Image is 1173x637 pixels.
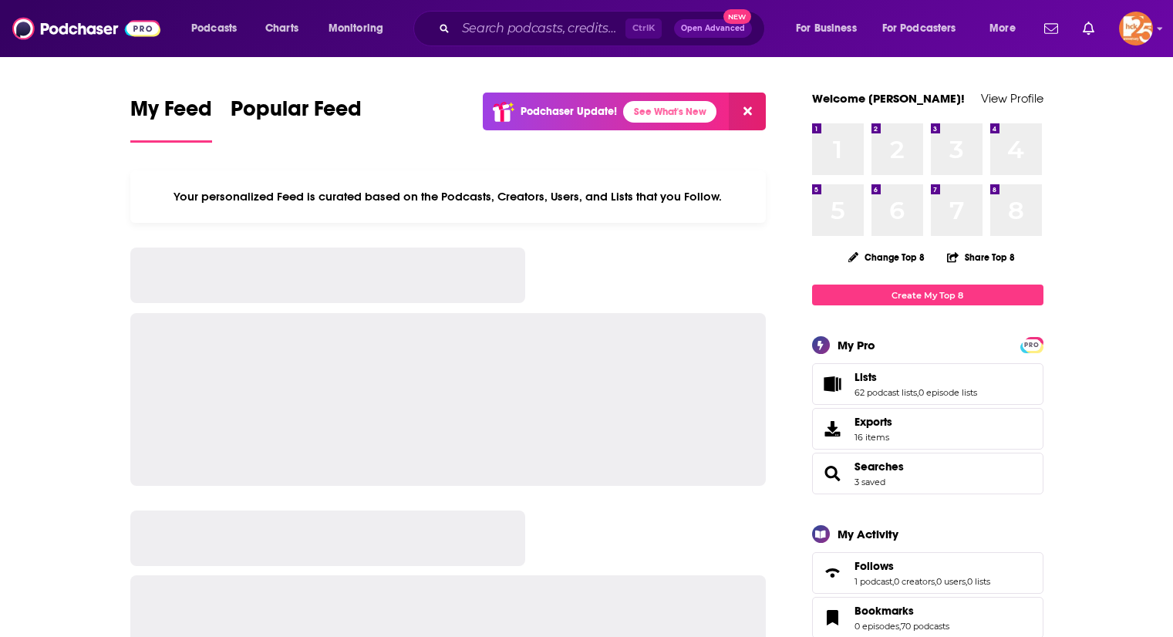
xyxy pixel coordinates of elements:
[12,14,160,43] img: Podchaser - Follow, Share and Rate Podcasts
[723,9,751,24] span: New
[817,418,848,440] span: Exports
[812,363,1043,405] span: Lists
[1119,12,1153,45] button: Show profile menu
[946,242,1016,272] button: Share Top 8
[854,387,917,398] a: 62 podcast lists
[966,576,967,587] span: ,
[130,96,212,131] span: My Feed
[625,19,662,39] span: Ctrl K
[981,91,1043,106] a: View Profile
[1023,339,1041,351] span: PRO
[936,576,966,587] a: 0 users
[882,18,956,39] span: For Podcasters
[854,477,885,487] a: 3 saved
[917,387,919,398] span: ,
[681,25,745,32] span: Open Advanced
[817,562,848,584] a: Follows
[130,96,212,143] a: My Feed
[838,338,875,352] div: My Pro
[817,463,848,484] a: Searches
[329,18,383,39] span: Monitoring
[812,285,1043,305] a: Create My Top 8
[839,248,935,267] button: Change Top 8
[817,373,848,395] a: Lists
[854,432,892,443] span: 16 items
[674,19,752,38] button: Open AdvancedNew
[838,527,898,541] div: My Activity
[521,105,617,118] p: Podchaser Update!
[191,18,237,39] span: Podcasts
[854,370,977,384] a: Lists
[817,607,848,629] a: Bookmarks
[919,387,977,398] a: 0 episode lists
[1077,15,1101,42] a: Show notifications dropdown
[428,11,780,46] div: Search podcasts, credits, & more...
[901,621,949,632] a: 70 podcasts
[872,16,979,41] button: open menu
[812,408,1043,450] a: Exports
[1119,12,1153,45] img: User Profile
[265,18,298,39] span: Charts
[894,576,935,587] a: 0 creators
[854,559,894,573] span: Follows
[1023,339,1041,350] a: PRO
[231,96,362,143] a: Popular Feed
[231,96,362,131] span: Popular Feed
[180,16,257,41] button: open menu
[623,101,716,123] a: See What's New
[892,576,894,587] span: ,
[812,552,1043,594] span: Follows
[785,16,876,41] button: open menu
[854,604,914,618] span: Bookmarks
[812,91,965,106] a: Welcome [PERSON_NAME]!
[854,576,892,587] a: 1 podcast
[854,370,877,384] span: Lists
[989,18,1016,39] span: More
[255,16,308,41] a: Charts
[935,576,936,587] span: ,
[854,559,990,573] a: Follows
[130,170,767,223] div: Your personalized Feed is curated based on the Podcasts, Creators, Users, and Lists that you Follow.
[979,16,1035,41] button: open menu
[456,16,625,41] input: Search podcasts, credits, & more...
[318,16,403,41] button: open menu
[854,415,892,429] span: Exports
[796,18,857,39] span: For Business
[812,453,1043,494] span: Searches
[1119,12,1153,45] span: Logged in as kerrifulks
[854,621,899,632] a: 0 episodes
[854,604,949,618] a: Bookmarks
[967,576,990,587] a: 0 lists
[854,460,904,474] a: Searches
[899,621,901,632] span: ,
[1038,15,1064,42] a: Show notifications dropdown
